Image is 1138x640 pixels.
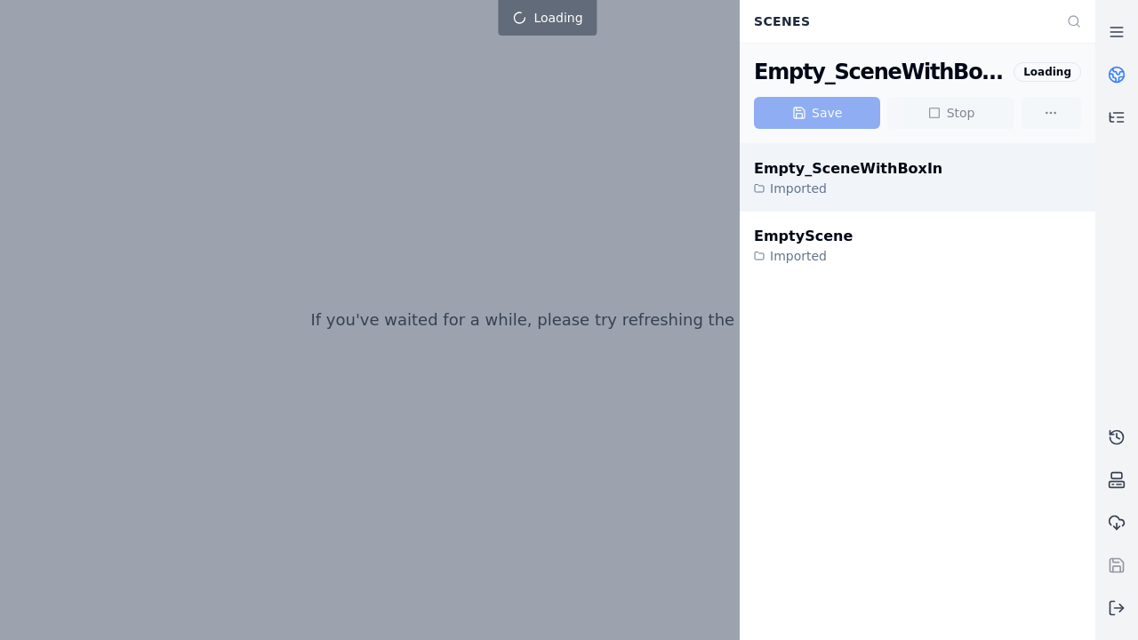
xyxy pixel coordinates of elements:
[310,308,784,332] p: If you've waited for a while, please try refreshing the page.
[754,180,942,197] div: Imported
[754,58,1006,86] div: Empty_SceneWithBoxIn
[754,226,853,247] div: EmptyScene
[754,158,942,180] div: Empty_SceneWithBoxIn
[533,9,582,27] span: Loading
[1014,62,1081,82] div: Loading
[743,4,1056,38] div: Scenes
[754,247,853,265] div: Imported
